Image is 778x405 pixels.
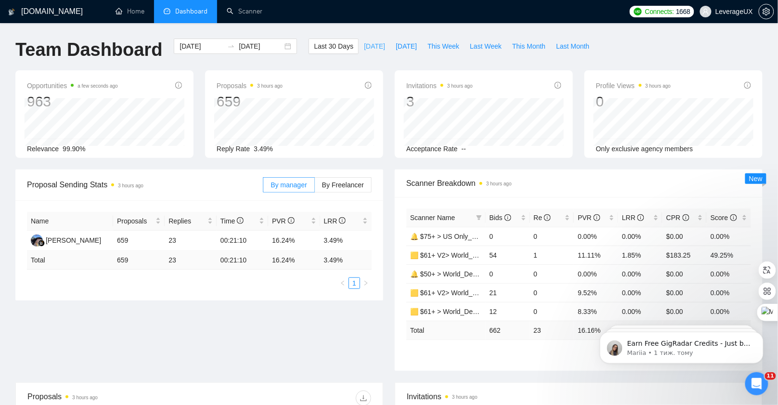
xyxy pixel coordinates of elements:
span: info-circle [288,217,295,224]
span: Scanner Breakdown [406,177,751,189]
button: This Month [507,39,551,54]
span: info-circle [744,82,751,89]
button: setting [759,4,774,19]
img: Profile image for Mariia [121,15,141,35]
td: $0.00 [662,264,707,283]
span: info-circle [730,214,737,221]
span: to [227,42,235,50]
div: Нещодавнє повідомлення [20,187,173,197]
div: 0 [596,92,671,111]
td: 16.16 % [574,321,618,340]
span: swap-right [227,42,235,50]
img: Profile image for Nazar [20,201,39,221]
td: 0.00% [574,264,618,283]
td: 0.00% [707,264,751,283]
span: user [702,8,709,15]
span: info-circle [339,217,346,224]
span: PVR [578,214,600,222]
p: Чим вам допомогти? [19,134,173,167]
td: 0 [530,264,574,283]
td: 1 [530,246,574,264]
a: 🔔 $50+ > World_Design Only_General [410,270,529,278]
div: Зазвичай ми відповідаємо за хвилину [20,252,161,262]
img: gigradar-bm.png [38,240,45,247]
div: Закрити [166,15,183,33]
td: 0.00% [707,227,751,246]
span: Connects: [645,6,674,17]
span: info-circle [237,217,244,224]
img: Profile image for Nazar [140,15,159,35]
td: 0 [486,264,530,283]
td: 3.49 % [320,251,372,270]
span: 1668 [676,6,690,17]
button: Допомога [129,300,193,339]
span: Last Month [556,41,589,52]
td: 16.24 % [268,251,320,270]
td: $0.00 [662,302,707,321]
span: download [356,394,371,402]
button: right [360,277,372,289]
span: This Month [512,41,545,52]
button: [DATE] [390,39,422,54]
input: Start date [180,41,223,52]
td: 0 [530,227,574,246]
td: 0 [486,227,530,246]
span: PVR [272,217,295,225]
div: 963 [27,92,118,111]
div: Напишіть нам повідомлення [20,242,161,252]
td: 9.52% [574,283,618,302]
td: 659 [113,231,165,251]
span: Acceptance Rate [406,145,458,153]
li: Previous Page [337,277,349,289]
td: 54 [486,246,530,264]
time: 3 hours ago [452,394,478,400]
span: 11 [765,372,776,380]
span: Relevance [27,145,59,153]
span: info-circle [555,82,561,89]
td: $0.00 [662,227,707,246]
button: Last Week [465,39,507,54]
td: 659 [113,251,165,270]
button: This Week [422,39,465,54]
span: Bids [490,214,511,222]
time: 3 hours ago [447,83,473,89]
span: Пошук в статтях [20,285,84,295]
span: Reply Rate [217,145,250,153]
button: Пошук в статтях [14,280,179,299]
time: 3 hours ago [646,83,671,89]
img: logo [19,18,35,34]
div: Profile image for NazarПривіт 👋 Мене звати [PERSON_NAME], і я з радістю допоможу вам 😊 Будь ласка... [10,193,182,229]
span: By manager [271,181,307,189]
div: Nazar [43,211,63,221]
span: Scanner Name [410,214,455,222]
iframe: Intercom notifications повідомлення [585,312,778,379]
div: 659 [217,92,283,111]
p: [PERSON_NAME] [PERSON_NAME][EMAIL_ADDRESS][DOMAIN_NAME] 👋 [19,68,173,134]
th: Replies [165,212,216,231]
div: 3 [406,92,473,111]
li: Next Page [360,277,372,289]
span: Last 30 Days [314,41,353,52]
span: right [363,280,369,286]
h1: Team Dashboard [15,39,162,61]
img: AA [31,235,43,247]
td: 0.00% [618,227,662,246]
span: info-circle [594,214,600,221]
span: Profile Views [596,80,671,91]
button: Повідомлення [64,300,128,339]
span: setting [759,8,774,15]
button: [DATE] [359,39,390,54]
button: Last 30 Days [309,39,359,54]
span: info-circle [175,82,182,89]
div: Напишіть нам повідомленняЗазвичай ми відповідаємо за хвилину [10,234,183,271]
td: 0.00% [618,264,662,283]
div: Нещодавнє повідомленняProfile image for NazarПривіт 👋 Мене звати [PERSON_NAME], і я з радістю доп... [10,179,183,229]
a: 🔔 $75+ > US Only_Design Only_General [410,233,536,240]
td: 3.49% [320,231,372,251]
td: 0.00% [574,227,618,246]
span: Proposal Sending Stats [27,179,263,191]
span: 3.49% [254,145,273,153]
